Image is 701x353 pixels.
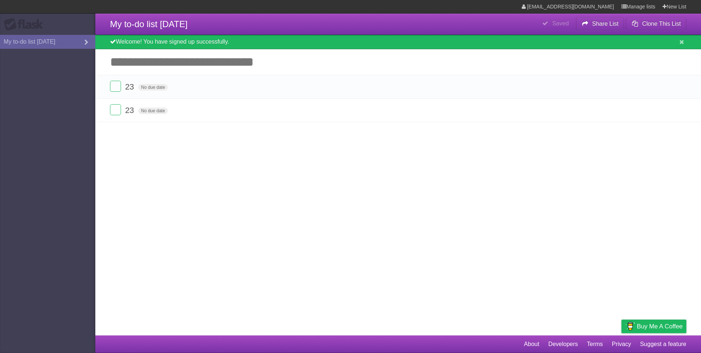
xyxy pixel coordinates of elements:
[621,320,686,333] a: Buy me a coffee
[138,84,168,91] span: No due date
[637,320,683,333] span: Buy me a coffee
[4,18,48,31] div: Flask
[626,17,686,30] button: Clone This List
[552,20,569,26] b: Saved
[138,108,168,114] span: No due date
[110,19,188,29] span: My to-do list [DATE]
[576,17,624,30] button: Share List
[524,337,539,351] a: About
[625,320,635,332] img: Buy me a coffee
[95,35,701,49] div: Welcome! You have signed up successfully.
[110,104,121,115] label: Done
[642,21,681,27] b: Clone This List
[125,106,136,115] span: 23
[587,337,603,351] a: Terms
[125,82,136,91] span: 23
[592,21,619,27] b: Share List
[548,337,578,351] a: Developers
[640,337,686,351] a: Suggest a feature
[612,337,631,351] a: Privacy
[110,81,121,92] label: Done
